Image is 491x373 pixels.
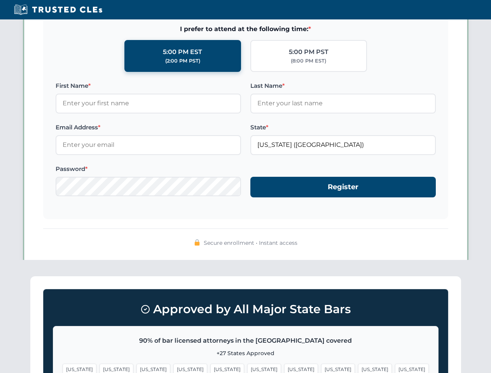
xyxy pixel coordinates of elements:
[163,47,202,57] div: 5:00 PM EST
[289,47,328,57] div: 5:00 PM PST
[250,123,436,132] label: State
[56,24,436,34] span: I prefer to attend at the following time:
[56,123,241,132] label: Email Address
[194,239,200,246] img: 🔒
[204,239,297,247] span: Secure enrollment • Instant access
[53,299,439,320] h3: Approved by All Major State Bars
[56,164,241,174] label: Password
[250,135,436,155] input: Florida (FL)
[63,349,429,357] p: +27 States Approved
[12,4,105,16] img: Trusted CLEs
[250,94,436,113] input: Enter your last name
[56,81,241,91] label: First Name
[56,135,241,155] input: Enter your email
[63,336,429,346] p: 90% of bar licensed attorneys in the [GEOGRAPHIC_DATA] covered
[250,81,436,91] label: Last Name
[165,57,200,65] div: (2:00 PM PST)
[56,94,241,113] input: Enter your first name
[250,177,436,197] button: Register
[291,57,326,65] div: (8:00 PM EST)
